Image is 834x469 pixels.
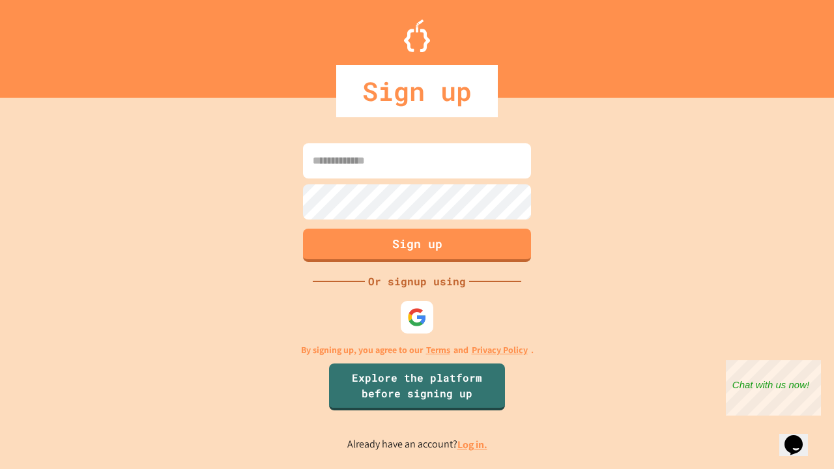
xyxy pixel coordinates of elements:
a: Log in. [457,438,487,451]
iframe: chat widget [726,360,821,416]
div: Or signup using [365,274,469,289]
p: By signing up, you agree to our and . [301,343,534,357]
a: Explore the platform before signing up [329,363,505,410]
a: Privacy Policy [472,343,528,357]
p: Already have an account? [347,436,487,453]
img: google-icon.svg [407,307,427,327]
iframe: chat widget [779,417,821,456]
img: Logo.svg [404,20,430,52]
a: Terms [426,343,450,357]
button: Sign up [303,229,531,262]
div: Sign up [336,65,498,117]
